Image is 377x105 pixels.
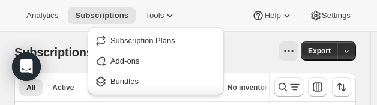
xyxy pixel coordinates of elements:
[75,11,128,20] span: Subscriptions
[91,31,220,50] button: Subscription Plans
[26,11,58,20] span: Analytics
[110,56,139,65] span: Add-ons
[274,77,303,97] button: Search and filter results
[110,36,175,45] span: Subscription Plans
[322,11,351,20] span: Settings
[68,7,136,24] button: Subscriptions
[279,41,298,61] button: View actions for Subscriptions
[26,83,35,92] span: All
[245,7,300,24] button: Help
[138,7,183,24] button: Tools
[264,11,280,20] span: Help
[110,77,139,86] span: Bundles
[308,46,331,56] span: Export
[308,77,327,97] button: Customize table column order and visibility
[91,51,220,70] button: Add-ons
[145,11,164,20] span: Tools
[91,71,220,91] button: Bundles
[301,41,338,61] button: Export
[332,77,351,97] button: Sort the results
[12,52,41,81] div: Open Intercom Messenger
[52,83,74,92] span: Active
[19,7,65,24] button: Analytics
[228,83,271,92] span: No inventory
[14,46,93,59] span: Subscriptions
[303,7,358,24] button: Settings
